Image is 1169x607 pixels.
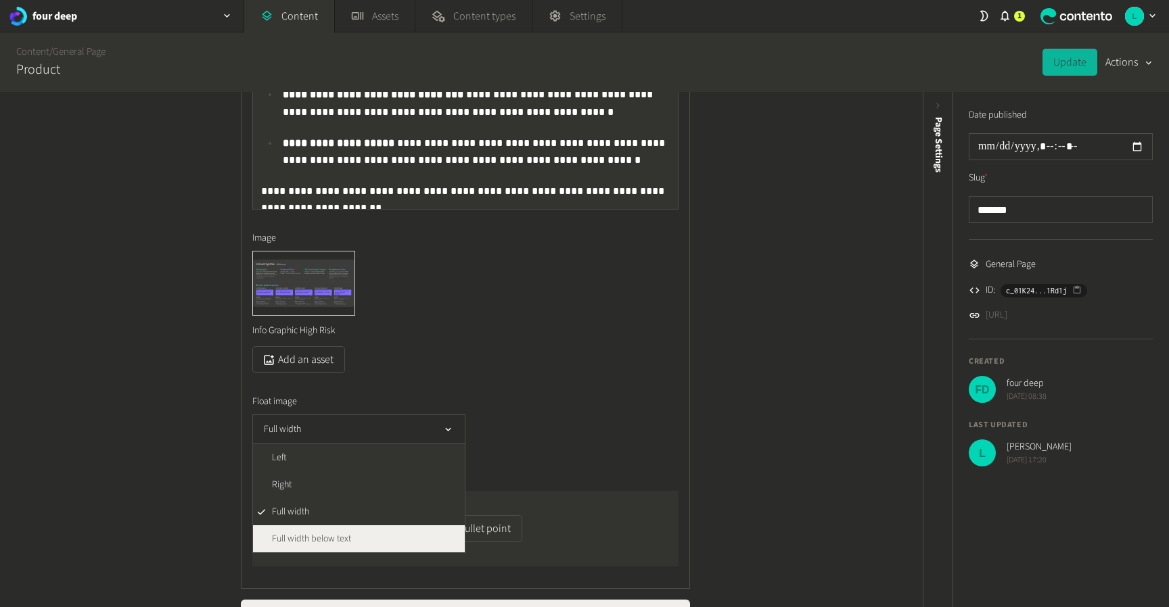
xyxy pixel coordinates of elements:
span: Left [272,451,287,465]
span: Full width below text [272,532,351,546]
img: Luke [1125,7,1144,26]
button: Add Bullet point [409,515,522,542]
span: Image [252,231,276,245]
h2: four deep [32,8,77,24]
span: [DATE] 08:38 [1007,391,1047,403]
button: Actions [1105,49,1153,76]
span: [DATE] 17:20 [1007,454,1072,466]
button: c_01K24...1Rd1j [1001,284,1087,297]
span: / [49,45,53,59]
span: ID: [986,283,995,297]
ul: Full width [252,444,465,553]
h4: Last updated [969,419,1153,431]
span: General Page [986,258,1036,272]
img: Info Graphic High Risk [253,251,354,316]
a: [URL] [986,308,1007,322]
span: Full width [272,505,309,519]
span: Settings [570,8,605,24]
span: c_01K24...1Rd1j [1006,285,1067,297]
button: Update [1042,49,1097,76]
div: Info Graphic High Risk [252,316,355,346]
label: Slug [969,171,988,185]
span: Right [272,478,292,492]
button: Add an asset [252,346,345,373]
label: Date published [969,108,1027,122]
button: Full width [252,414,465,444]
h2: Product [16,59,60,80]
a: General Page [53,45,106,59]
span: 1 [1017,10,1022,22]
span: Page Settings [932,117,946,172]
span: [PERSON_NAME] [1007,440,1072,454]
img: four deep [969,376,996,403]
span: Content types [453,8,515,24]
img: four deep [8,7,27,26]
h4: Created [969,356,1153,368]
img: Luke [969,439,996,466]
span: four deep [1007,377,1047,391]
a: Content [16,45,49,59]
span: Float image [252,395,297,409]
